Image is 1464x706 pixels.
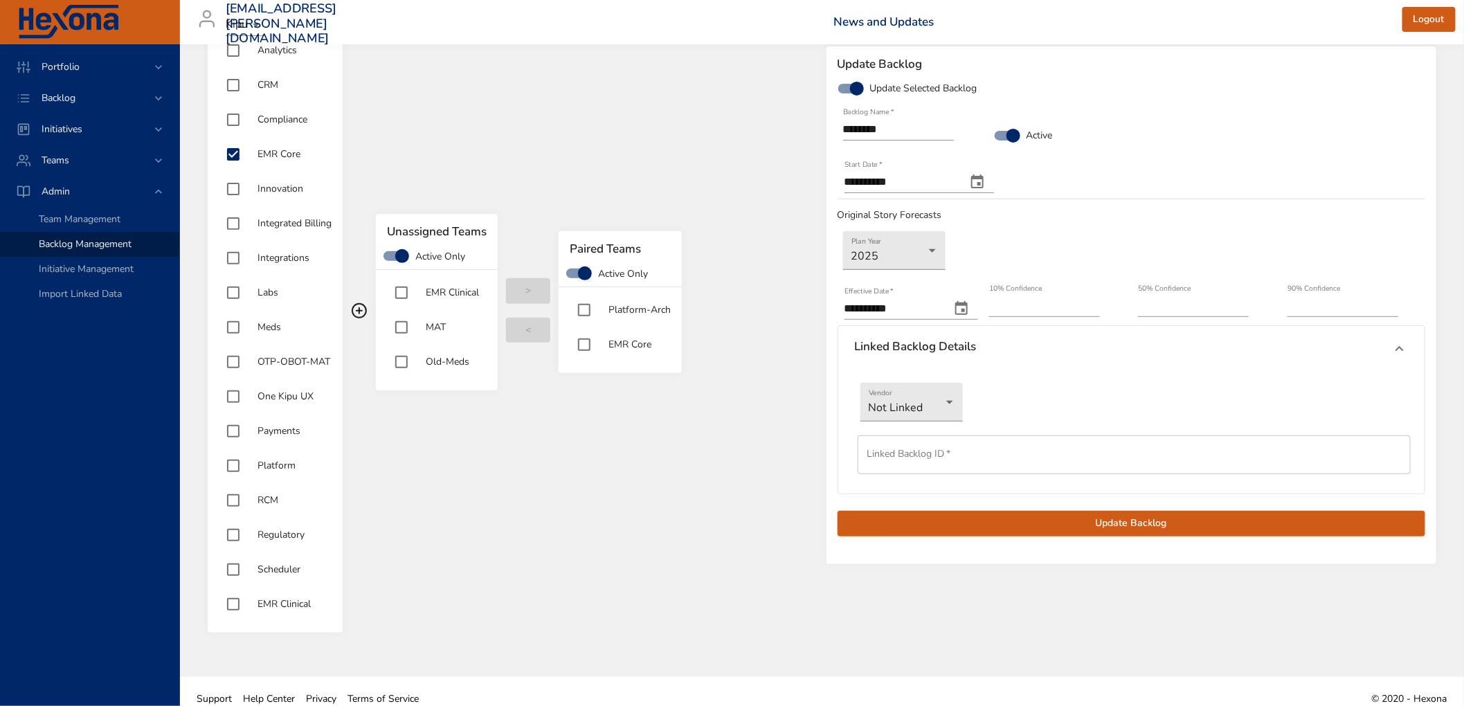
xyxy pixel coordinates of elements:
[1138,284,1191,292] label: 50% Confidence
[838,57,1426,71] h6: Update Backlog
[608,303,671,316] span: Platform-Arch
[226,14,264,36] div: Kipu
[860,383,963,422] div: Not Linked
[257,320,281,334] span: Meds
[961,165,994,199] button: change date
[849,515,1415,532] span: Update Backlog
[838,511,1426,536] button: Update Backlog
[833,14,934,30] a: News and Updates
[39,212,120,226] span: Team Management
[1027,128,1053,143] span: Active
[843,108,894,116] label: Backlog Name
[39,237,132,251] span: Backlog Management
[257,113,307,126] span: Compliance
[30,123,93,136] span: Initiatives
[347,692,419,705] span: Terms of Service
[387,225,487,239] h6: Unassigned Teams
[844,287,894,295] label: Effective Date
[257,459,296,472] span: Platform
[39,287,122,300] span: Import Linked Data
[197,692,232,705] span: Support
[306,692,336,705] span: Privacy
[257,78,278,91] span: CRM
[30,185,81,198] span: Admin
[30,154,80,167] span: Teams
[257,251,309,264] span: Integrations
[415,249,465,264] span: Active Only
[1413,11,1445,28] span: Logout
[257,424,300,437] span: Payments
[598,266,648,281] span: Active Only
[257,147,300,161] span: EMR Core
[39,262,134,275] span: Initiative Management
[838,208,1426,222] p: Original Story Forecasts
[989,284,1042,292] label: 10% Confidence
[30,91,87,105] span: Backlog
[570,242,671,256] h6: Paired Teams
[426,355,469,368] span: Old-Meds
[257,355,330,368] span: OTP-OBOT-MAT
[426,286,479,299] span: EMR Clinical
[257,44,297,57] span: Analytics
[257,528,305,541] span: Regulatory
[608,338,651,351] span: EMR Core
[257,563,300,576] span: Scheduler
[257,217,332,230] span: Integrated Billing
[30,60,91,73] span: Portfolio
[1402,7,1456,33] button: Logout
[1372,692,1447,705] span: © 2020 - Hexona
[257,286,278,299] span: Labs
[426,320,446,334] span: MAT
[855,340,977,354] h6: Linked Backlog Details
[843,231,946,270] div: 2025
[1287,284,1341,292] label: 90% Confidence
[945,292,978,325] button: change effective date
[870,81,977,96] span: Update Selected Backlog
[243,692,295,705] span: Help Center
[226,1,337,46] h3: [EMAIL_ADDRESS][PERSON_NAME][DOMAIN_NAME]
[838,326,1425,372] div: Linked Backlog Details
[257,182,303,195] span: Innovation
[257,494,278,507] span: RCM
[257,390,314,403] span: One Kipu UX
[844,161,883,168] label: Start Date
[17,5,120,39] img: Hexona
[257,597,311,610] span: EMR Clinical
